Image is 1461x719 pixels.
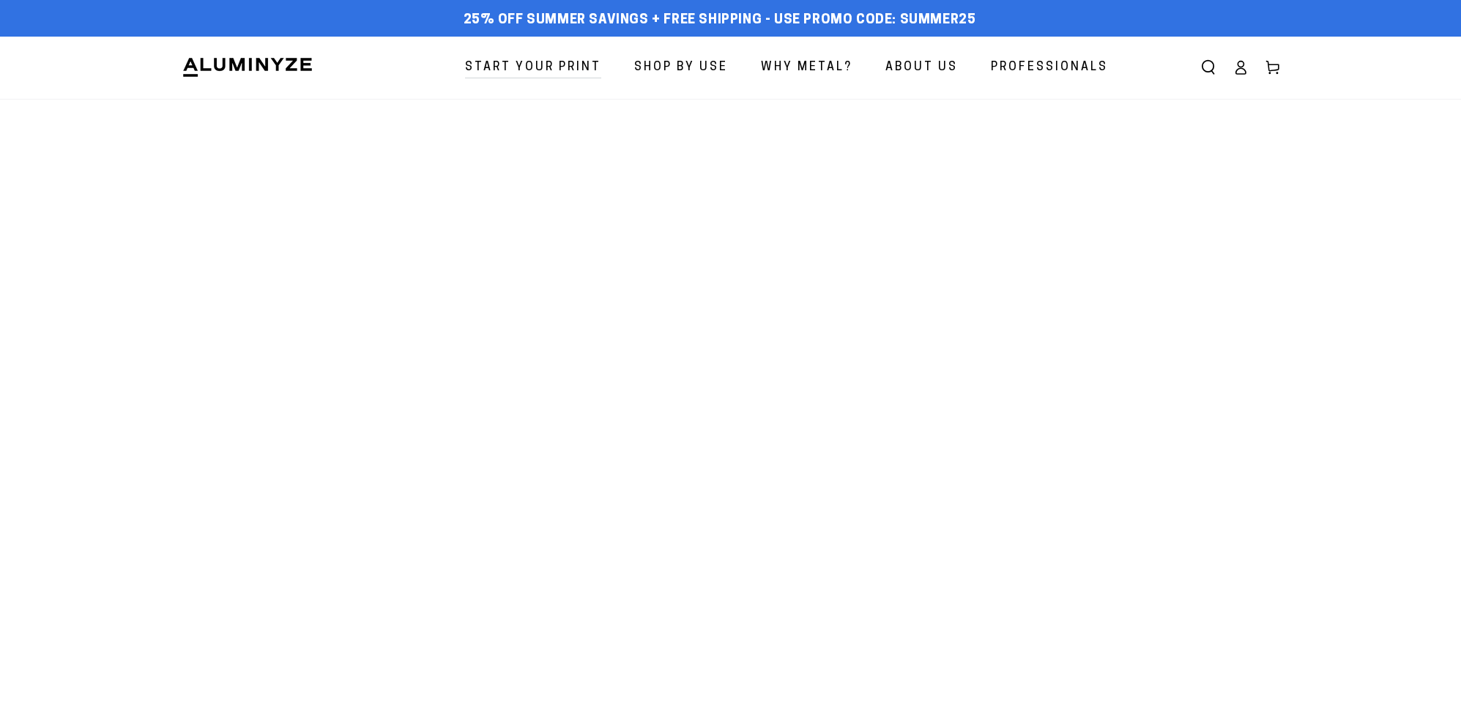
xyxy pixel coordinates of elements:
span: About Us [885,57,958,78]
span: Why Metal? [761,57,852,78]
img: Aluminyze [182,56,313,78]
span: Professionals [991,57,1108,78]
a: Shop By Use [623,48,739,87]
span: Start Your Print [465,57,601,78]
a: Start Your Print [454,48,612,87]
a: Why Metal? [750,48,863,87]
a: About Us [874,48,969,87]
span: Shop By Use [634,57,728,78]
span: 25% off Summer Savings + Free Shipping - Use Promo Code: SUMMER25 [464,12,976,29]
summary: Search our site [1192,51,1224,83]
a: Professionals [980,48,1119,87]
